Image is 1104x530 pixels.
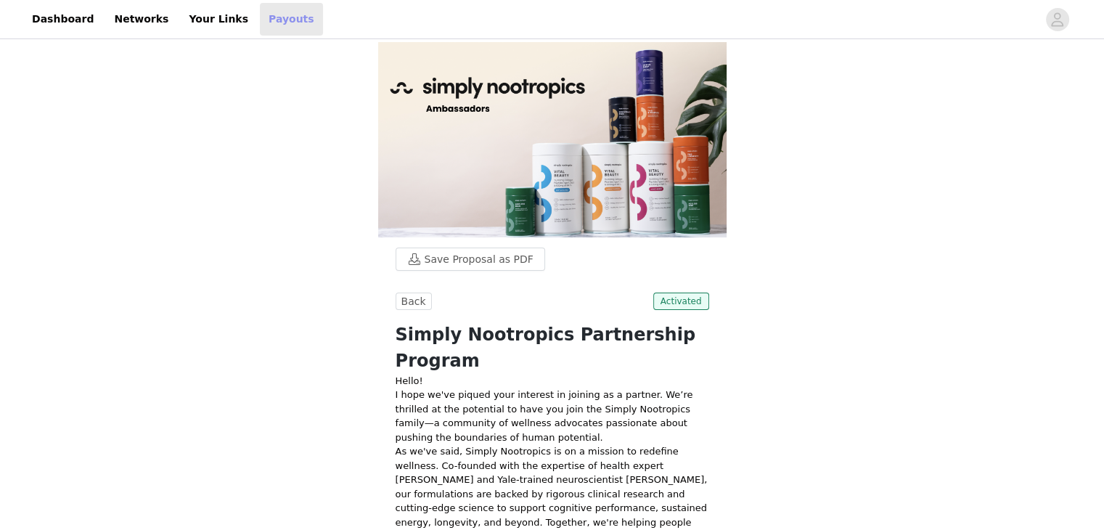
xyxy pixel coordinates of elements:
[260,3,323,36] a: Payouts
[23,3,102,36] a: Dashboard
[396,322,709,374] h1: Simply Nootropics Partnership Program
[378,42,727,237] img: campaign image
[1050,8,1064,31] div: avatar
[180,3,257,36] a: Your Links
[396,374,709,388] p: Hello!
[105,3,177,36] a: Networks
[396,388,709,444] p: I hope we've piqued your interest in joining as a partner. We’re thrilled at the potential to hav...
[396,293,432,310] button: Back
[653,293,709,310] span: Activated
[396,248,545,271] button: Save Proposal as PDF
